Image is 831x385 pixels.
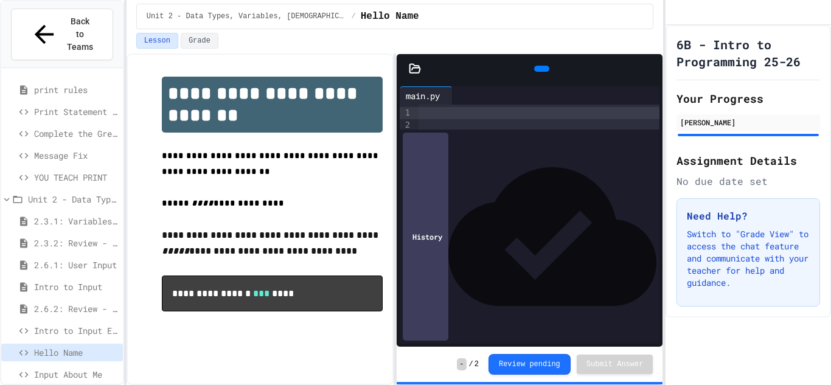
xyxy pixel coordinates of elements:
[400,89,446,102] div: main.py
[147,12,347,21] span: Unit 2 - Data Types, Variables, [DEMOGRAPHIC_DATA]
[34,280,118,293] span: Intro to Input
[11,9,113,60] button: Back to Teams
[34,149,118,162] span: Message Fix
[586,359,644,369] span: Submit Answer
[687,228,810,289] p: Switch to "Grade View" to access the chat feature and communicate with your teacher for help and ...
[66,15,94,54] span: Back to Teams
[34,83,118,96] span: print rules
[577,355,653,374] button: Submit Answer
[34,302,118,315] span: 2.6.2: Review - User Input
[34,324,118,337] span: Intro to Input Exercise
[403,133,448,341] div: History
[676,90,820,107] h2: Your Progress
[489,354,571,375] button: Review pending
[469,359,473,369] span: /
[400,86,453,105] div: main.py
[181,33,218,49] button: Grade
[34,171,118,184] span: YOU TEACH PRINT
[457,358,466,370] span: -
[400,107,412,119] div: 1
[475,359,479,369] span: 2
[34,237,118,249] span: 2.3.2: Review - Variables and Data Types
[351,12,355,21] span: /
[676,152,820,169] h2: Assignment Details
[28,193,118,206] span: Unit 2 - Data Types, Variables, [DEMOGRAPHIC_DATA]
[34,346,118,359] span: Hello Name
[34,105,118,118] span: Print Statement Repair
[34,127,118,140] span: Complete the Greeting
[34,368,118,381] span: Input About Me
[34,215,118,227] span: 2.3.1: Variables and Data Types
[680,117,816,128] div: [PERSON_NAME]
[34,258,118,271] span: 2.6.1: User Input
[676,174,820,189] div: No due date set
[400,119,412,131] div: 2
[687,209,810,223] h3: Need Help?
[676,36,820,70] h1: 6B - Intro to Programming 25-26
[136,33,178,49] button: Lesson
[361,9,419,24] span: Hello Name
